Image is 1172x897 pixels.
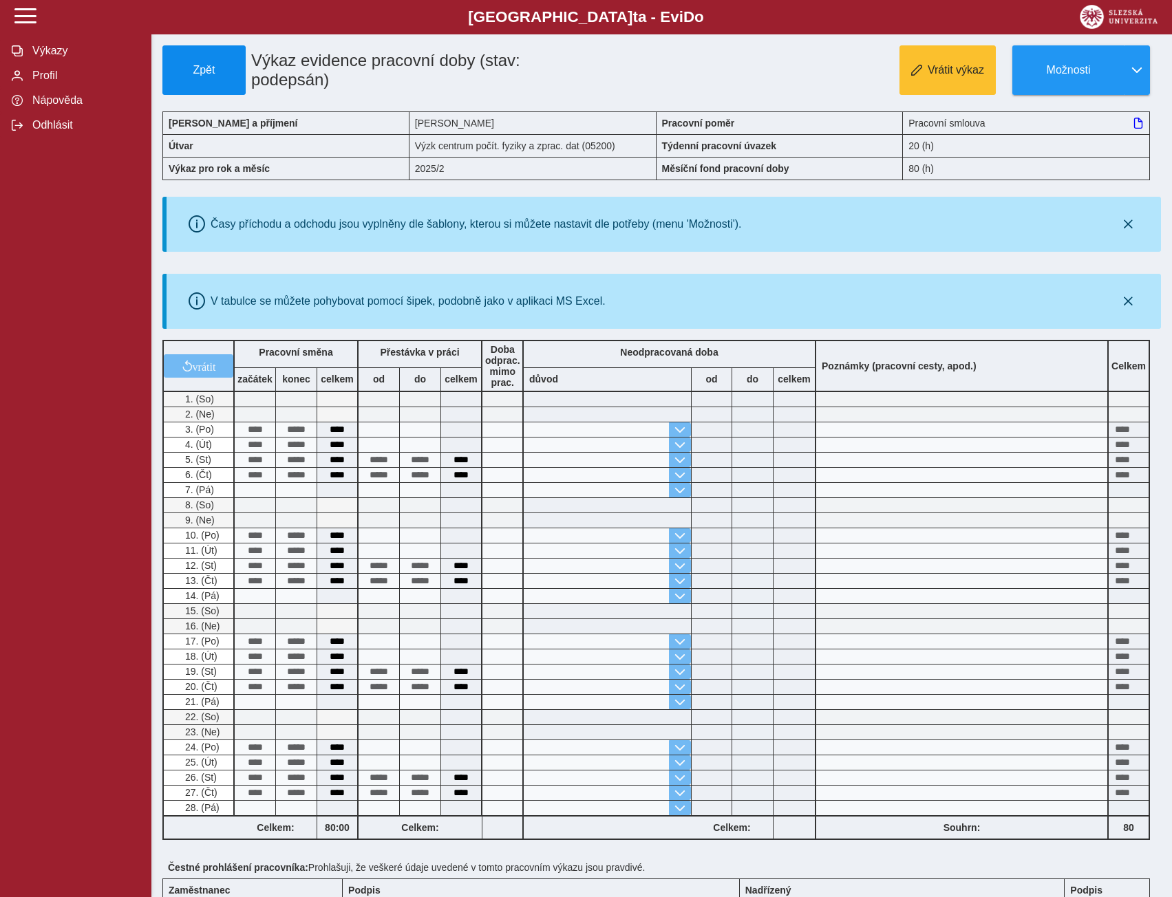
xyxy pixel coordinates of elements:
[182,802,220,813] span: 28. (Pá)
[169,885,230,896] b: Zaměstnanec
[235,822,317,833] b: Celkem:
[1080,5,1158,29] img: logo_web_su.png
[182,575,217,586] span: 13. (Čt)
[169,163,270,174] b: Výkaz pro rok a měsíc
[246,45,579,95] h1: Výkaz evidence pracovní doby (stav: podepsán)
[182,560,217,571] span: 12. (St)
[182,681,217,692] span: 20. (Čt)
[1109,822,1149,833] b: 80
[1012,45,1124,95] button: Možnosti
[348,885,381,896] b: Podpis
[169,118,297,129] b: [PERSON_NAME] a příjmení
[409,157,657,180] div: 2025/2
[899,45,996,95] button: Vrátit výkaz
[182,545,217,556] span: 11. (Út)
[182,787,217,798] span: 27. (Čt)
[662,118,735,129] b: Pracovní poměr
[691,822,773,833] b: Celkem:
[182,499,214,510] span: 8. (So)
[169,140,193,151] b: Útvar
[745,885,791,896] b: Nadřízený
[211,295,606,307] div: V tabulce se můžete pohybovat pomocí šipek, podobně jako v aplikaci MS Excel.
[169,64,239,76] span: Zpět
[28,45,140,57] span: Výkazy
[164,354,233,378] button: vrátit
[182,772,217,783] span: 26. (St)
[317,822,357,833] b: 80:00
[944,822,981,833] b: Souhrn:
[182,651,217,662] span: 18. (Út)
[235,374,275,385] b: začátek
[409,111,657,134] div: [PERSON_NAME]
[182,726,220,737] span: 23. (Ne)
[182,620,220,631] span: 16. (Ne)
[359,822,482,833] b: Celkem:
[182,711,220,722] span: 22. (So)
[182,605,220,616] span: 15. (So)
[193,360,216,371] span: vrátit
[1111,360,1146,371] b: Celkem
[400,374,440,385] b: do
[182,757,217,768] span: 25. (Út)
[1070,885,1102,896] b: Podpis
[928,64,984,76] span: Vrátit výkaz
[774,374,815,385] b: celkem
[276,374,317,385] b: konec
[441,374,481,385] b: celkem
[903,134,1150,157] div: 20 (h)
[182,439,212,450] span: 4. (Út)
[903,157,1150,180] div: 80 (h)
[182,515,215,526] span: 9. (Ne)
[692,374,732,385] b: od
[211,218,742,230] div: Časy příchodu a odchodu jsou vyplněny dle šablony, kterou si můžete nastavit dle potřeby (menu 'M...
[529,374,558,385] b: důvod
[816,360,982,371] b: Poznámky (pracovní cesty, apod.)
[1024,64,1113,76] span: Možnosti
[182,454,211,465] span: 5. (St)
[317,374,357,385] b: celkem
[162,856,1161,878] div: Prohlašuji, že veškeré údaje uvedené v tomto pracovním výkazu jsou pravdivé.
[182,666,217,677] span: 19. (St)
[168,862,308,873] b: Čestné prohlášení pracovníka:
[41,8,1131,26] b: [GEOGRAPHIC_DATA] a - Evi
[162,45,246,95] button: Zpět
[182,636,220,647] span: 17. (Po)
[409,134,657,157] div: Výzk centrum počít. fyziky a zprac. dat (05200)
[28,94,140,107] span: Nápověda
[182,409,215,420] span: 2. (Ne)
[662,163,789,174] b: Měsíční fond pracovní doby
[28,69,140,82] span: Profil
[359,374,399,385] b: od
[28,119,140,131] span: Odhlásit
[182,484,214,495] span: 7. (Pá)
[380,347,459,358] b: Přestávka v práci
[182,530,220,541] span: 10. (Po)
[632,8,637,25] span: t
[903,111,1150,134] div: Pracovní smlouva
[182,590,220,601] span: 14. (Pá)
[259,347,332,358] b: Pracovní směna
[662,140,777,151] b: Týdenní pracovní úvazek
[732,374,773,385] b: do
[182,424,214,435] span: 3. (Po)
[182,393,214,404] span: 1. (So)
[485,344,520,388] b: Doba odprac. mimo prac.
[182,469,212,480] span: 6. (Čt)
[683,8,694,25] span: D
[620,347,718,358] b: Neodpracovaná doba
[182,742,220,753] span: 24. (Po)
[182,696,220,707] span: 21. (Pá)
[694,8,704,25] span: o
